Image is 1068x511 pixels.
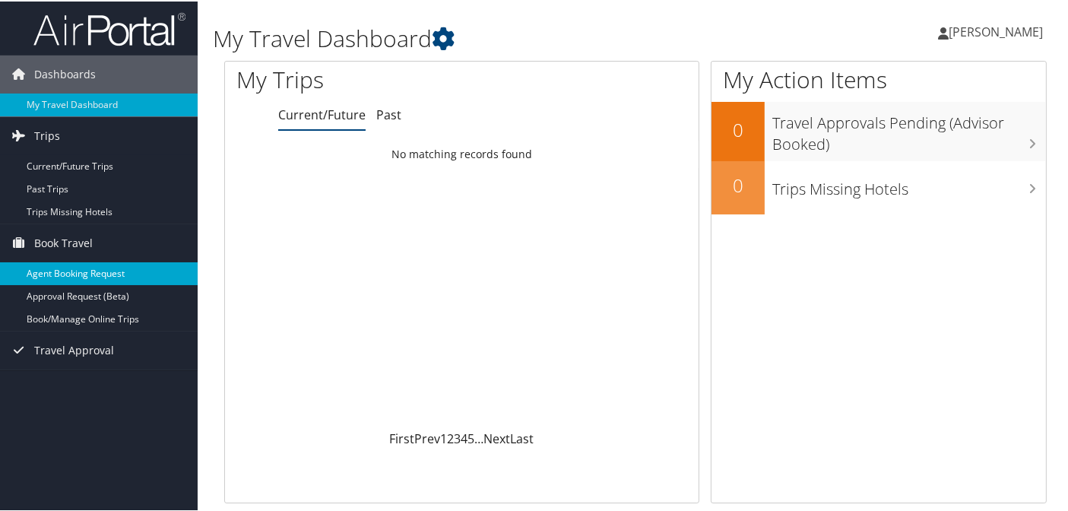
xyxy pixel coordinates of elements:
a: 4 [461,429,467,446]
h1: My Trips [236,62,490,94]
a: 5 [467,429,474,446]
span: Dashboards [34,54,96,92]
img: airportal-logo.png [33,10,185,46]
td: No matching records found [225,139,699,167]
h3: Travel Approvals Pending (Advisor Booked) [772,103,1046,154]
a: 3 [454,429,461,446]
a: First [389,429,414,446]
span: … [474,429,483,446]
a: Last [510,429,534,446]
h2: 0 [711,116,765,141]
span: Book Travel [34,223,93,261]
a: 2 [447,429,454,446]
span: [PERSON_NAME] [949,22,1043,39]
a: Prev [414,429,440,446]
a: [PERSON_NAME] [938,8,1058,53]
a: Past [376,105,401,122]
h2: 0 [711,171,765,197]
h1: My Travel Dashboard [213,21,776,53]
h3: Trips Missing Hotels [772,170,1046,198]
a: Next [483,429,510,446]
h1: My Action Items [711,62,1046,94]
a: Current/Future [278,105,366,122]
a: 0Trips Missing Hotels [711,160,1046,213]
span: Travel Approval [34,330,114,368]
a: 0Travel Approvals Pending (Advisor Booked) [711,100,1046,159]
a: 1 [440,429,447,446]
span: Trips [34,116,60,154]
